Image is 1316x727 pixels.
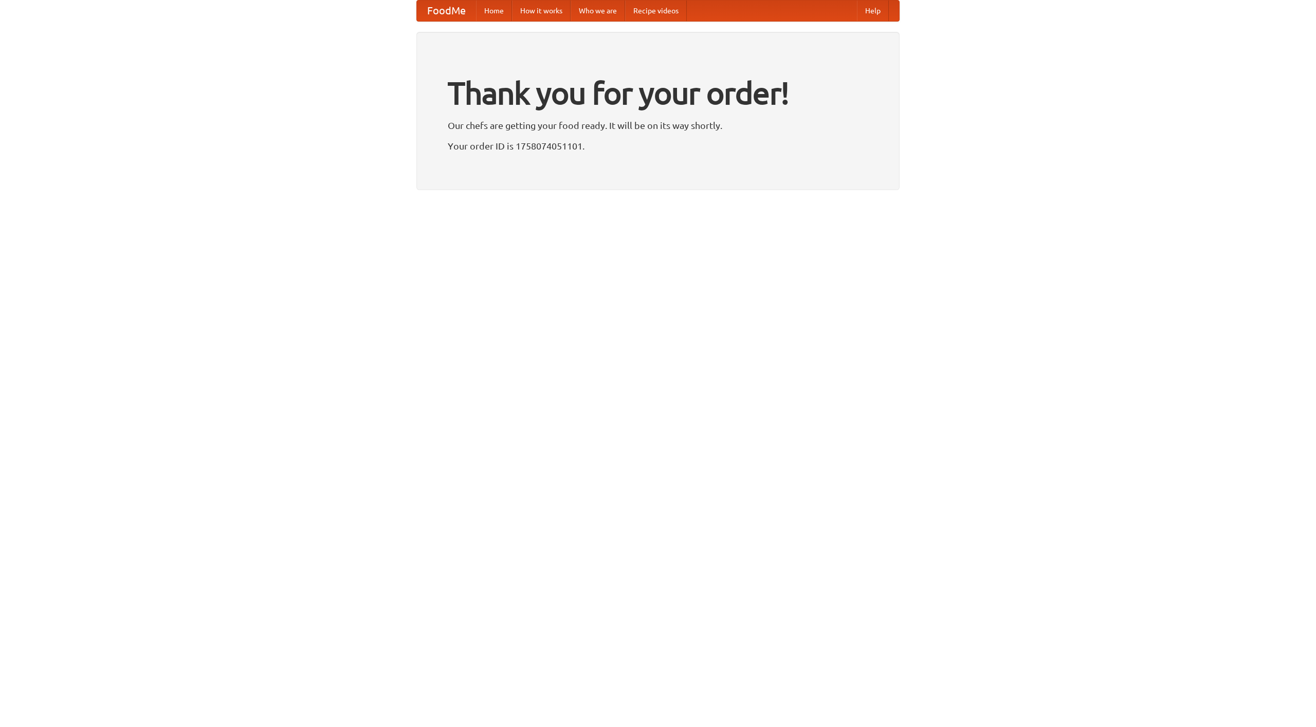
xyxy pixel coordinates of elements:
p: Our chefs are getting your food ready. It will be on its way shortly. [448,118,868,133]
a: Help [857,1,889,21]
a: FoodMe [417,1,476,21]
a: How it works [512,1,571,21]
h1: Thank you for your order! [448,68,868,118]
a: Home [476,1,512,21]
a: Recipe videos [625,1,687,21]
a: Who we are [571,1,625,21]
p: Your order ID is 1758074051101. [448,138,868,154]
